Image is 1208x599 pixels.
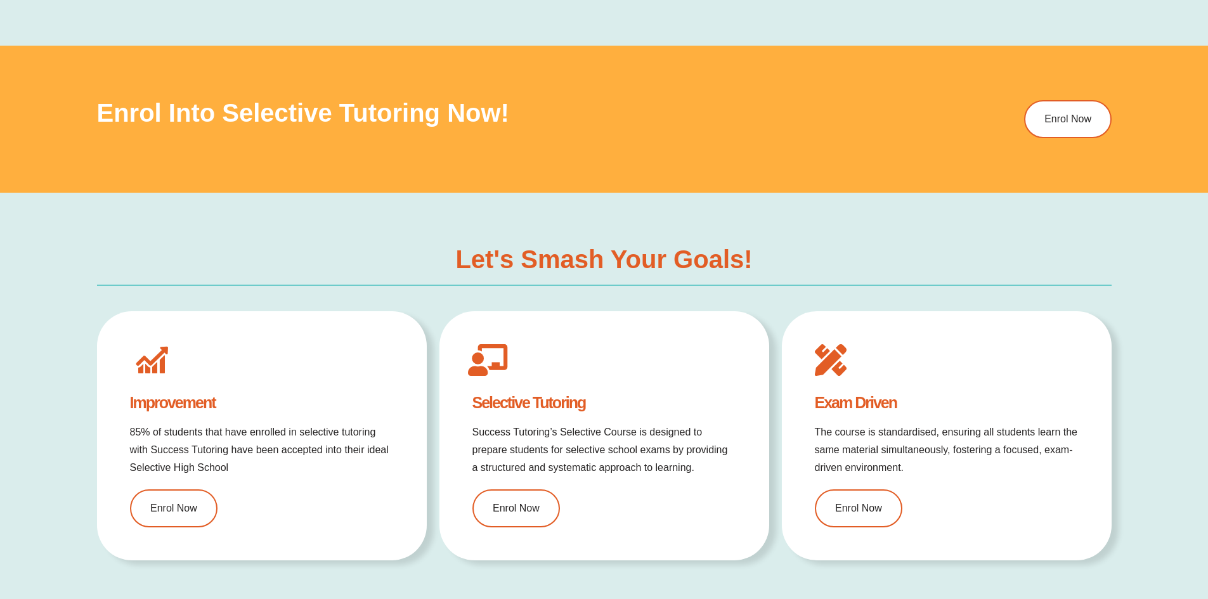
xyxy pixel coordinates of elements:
button: Text [323,1,341,19]
h4: Exam Driven [815,395,1079,411]
h3: Let's Smash Your Goals! [455,247,752,272]
p: 85% of students that have enrolled in selective tutoring with Success Tutoring have been accepted... [130,423,394,477]
h4: Selective Tutoring [472,395,736,411]
a: Enrol Now [1024,100,1112,138]
a: Enrol Now [472,489,560,527]
button: Add or edit images [359,1,377,19]
span: The course is standardised, ensuring all students learn the same material simultaneously, fosteri... [815,427,1077,473]
span: Enrol Now [150,503,197,513]
iframe: Chat Widget [1145,538,1208,599]
h4: Improvement [130,395,394,411]
a: Enrol Now [130,489,218,527]
span: Enrol Now [493,503,540,513]
a: Enrol Now [815,489,902,527]
p: Success Tutoring’s Selective Course is designed to prepare students for selective school exams by... [472,423,736,477]
span: Enrol Now [835,503,882,513]
span: of ⁨0⁩ [133,1,152,19]
button: Draw [341,1,359,19]
span: Enrol Now [1044,114,1091,124]
h3: Enrol into Selective Tutoring Now! [97,100,899,126]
